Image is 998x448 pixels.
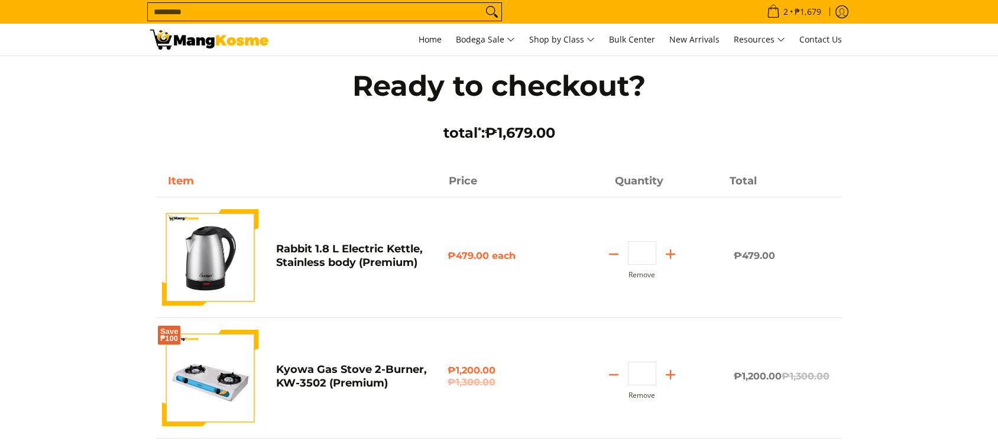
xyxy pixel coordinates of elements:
[793,8,823,16] span: ₱1,679
[150,30,268,50] img: Your Shopping Cart | Mang Kosme
[523,24,601,56] a: Shop by Class
[656,245,685,264] button: Add
[419,34,442,45] span: Home
[448,365,550,388] span: ₱1,200.00
[482,3,501,21] button: Search
[328,68,670,103] h1: Ready to checkout?
[793,24,848,56] a: Contact Us
[628,391,655,400] button: Remove
[413,24,448,56] a: Home
[276,242,423,269] a: Rabbit 1.8 L Electric Kettle, Stainless body (Premium)
[628,271,655,279] button: Remove
[782,8,790,16] span: 2
[600,245,628,264] button: Subtract
[529,33,595,47] span: Shop by Class
[763,5,825,18] span: •
[663,24,725,56] a: New Arrivals
[782,371,829,382] del: ₱1,300.00
[456,33,515,47] span: Bodega Sale
[328,124,670,142] h3: total :
[276,363,427,389] a: Kyowa Gas Stove 2-Burner, KW-3502 (Premium)
[609,34,655,45] span: Bulk Center
[734,33,785,47] span: Resources
[669,34,720,45] span: New Arrivals
[280,24,848,56] nav: Main Menu
[799,34,842,45] span: Contact Us
[600,365,628,384] button: Subtract
[448,376,550,388] del: ₱1,300.00
[162,330,258,426] img: kyowa-2-burner-gas-stove-stainless-steel-premium-full-view-mang-kosme
[728,24,791,56] a: Resources
[485,124,555,141] span: ₱1,679.00
[160,328,178,342] span: Save ₱100
[162,209,258,306] img: Default Title Rabbit 1.8 L Electric Kettle, Stainless body (Premium)
[656,365,685,384] button: Add
[603,24,661,56] a: Bulk Center
[734,371,829,382] span: ₱1,200.00
[448,250,516,261] span: ₱479.00 each
[734,250,775,261] span: ₱479.00
[450,24,521,56] a: Bodega Sale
